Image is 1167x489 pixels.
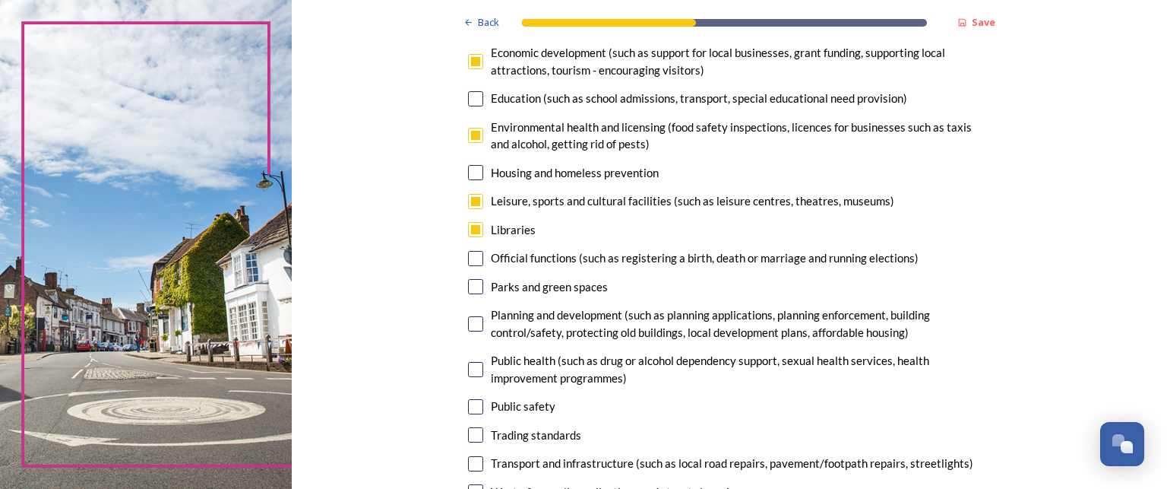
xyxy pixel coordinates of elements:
div: Housing and homeless prevention [491,164,659,182]
div: Planning and development (such as planning applications, planning enforcement, building control/s... [491,306,991,341]
div: Public safety [491,398,555,415]
button: Open Chat [1100,422,1144,466]
div: Public health (such as drug or alcohol dependency support, sexual health services, health improve... [491,352,991,386]
div: Trading standards [491,427,581,444]
div: Education (such as school admissions, transport, special educational need provision) [491,90,907,107]
div: Transport and infrastructure (such as local road repairs, pavement/footpath repairs, streetlights) [491,455,973,472]
div: Libraries [491,221,536,239]
strong: Save [972,15,995,29]
div: Official functions (such as registering a birth, death or marriage and running elections) [491,249,919,267]
div: Environmental health and licensing (food safety inspections, licences for businesses such as taxi... [491,119,991,153]
span: Back [478,15,499,30]
div: Economic development (such as support for local businesses, grant funding, supporting local attra... [491,44,991,78]
div: Leisure, sports and cultural facilities (such as leisure centres, theatres, museums) [491,192,894,210]
div: Parks and green spaces [491,278,608,296]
